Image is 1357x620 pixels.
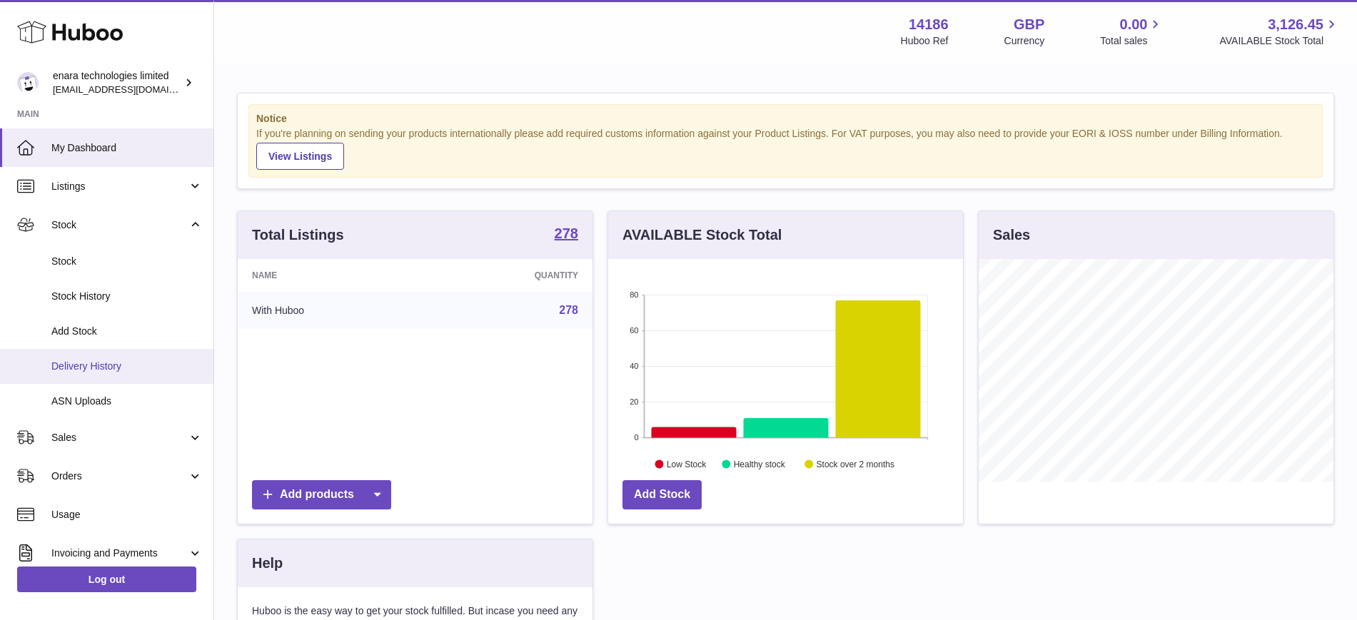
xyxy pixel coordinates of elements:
[51,395,203,408] span: ASN Uploads
[555,226,578,243] a: 278
[901,34,949,48] div: Huboo Ref
[630,362,638,370] text: 40
[17,566,196,592] a: Log out
[238,259,425,292] th: Name
[51,431,188,444] span: Sales
[51,218,188,232] span: Stock
[630,397,638,406] text: 20
[256,112,1315,126] strong: Notice
[51,360,203,373] span: Delivery History
[256,143,344,170] a: View Listings
[256,127,1315,170] div: If you're planning on sending your products internationally please add required customs informati...
[238,292,425,329] td: With Huboo
[1100,34,1164,48] span: Total sales
[993,225,1030,245] h3: Sales
[622,225,782,245] h3: AVAILABLE Stock Total
[1004,34,1045,48] div: Currency
[630,290,638,299] text: 80
[51,255,203,268] span: Stock
[1219,15,1340,48] a: 3,126.45 AVAILABLE Stock Total
[630,326,638,335] text: 60
[634,433,638,442] text: 0
[622,480,702,509] a: Add Stock
[1219,34,1340,48] span: AVAILABLE Stock Total
[817,459,894,469] text: Stock over 2 months
[909,15,949,34] strong: 14186
[51,180,188,193] span: Listings
[53,83,210,95] span: [EMAIL_ADDRESS][DOMAIN_NAME]
[51,290,203,303] span: Stock History
[555,226,578,240] strong: 278
[1014,15,1044,34] strong: GBP
[53,69,181,96] div: enara technologies limited
[252,480,391,509] a: Add products
[1100,15,1164,48] a: 0.00 Total sales
[559,304,578,316] a: 278
[51,141,203,155] span: My Dashboard
[252,554,283,573] h3: Help
[252,225,344,245] h3: Total Listings
[51,325,203,338] span: Add Stock
[17,72,39,93] img: internalAdmin-14186@internal.huboo.com
[1120,15,1148,34] span: 0.00
[51,469,188,483] span: Orders
[425,259,592,292] th: Quantity
[51,508,203,522] span: Usage
[734,459,786,469] text: Healthy stock
[667,459,707,469] text: Low Stock
[51,547,188,560] span: Invoicing and Payments
[1268,15,1323,34] span: 3,126.45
